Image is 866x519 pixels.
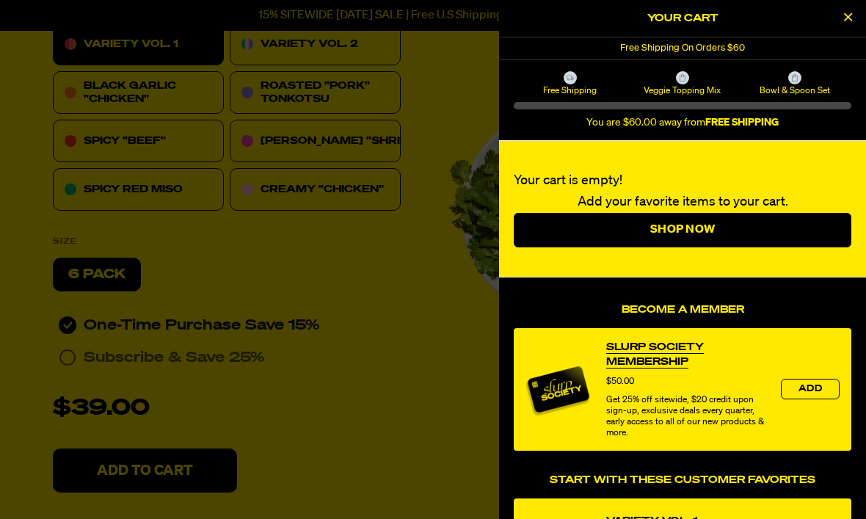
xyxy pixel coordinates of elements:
[499,37,866,59] div: 1 of 1
[514,192,851,213] p: Add your favorite items to your cart.
[606,395,766,439] div: Get 25% off sitewide, $20 credit upon sign-up, exclusive deals every quarter, early access to all...
[606,377,634,386] span: $50.00
[705,117,779,128] b: FREE SHIPPING
[525,357,592,423] img: Membership image
[514,474,851,487] h4: Start With These Customer Favorites
[514,117,851,129] div: You are $60.00 away from
[781,379,840,399] button: Add the product, Slurp Society Membership to Cart
[514,328,851,451] div: product
[499,141,866,277] div: Your cart is empty!
[837,7,859,29] button: Close Cart
[741,84,849,96] span: Bowl & Spoon Set
[514,304,851,316] h4: Become a Member
[606,340,766,369] a: View Slurp Society Membership
[628,84,736,96] span: Veggie Topping Mix
[514,213,851,248] a: Shop Now
[516,84,624,96] span: Free Shipping
[7,451,159,512] iframe: Marketing Popup
[514,7,851,29] h2: Your Cart
[798,385,822,393] span: Add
